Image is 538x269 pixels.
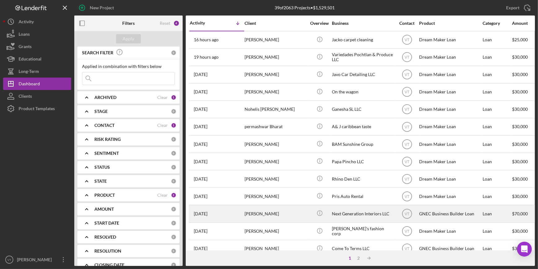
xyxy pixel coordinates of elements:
div: [PERSON_NAME]'s fashion corp [332,223,394,240]
div: Business [332,21,394,26]
div: [PERSON_NAME] [245,205,306,222]
button: Clients [3,90,71,102]
div: Clear [157,123,168,128]
div: 2 [171,192,176,198]
div: $30,000 [512,49,535,65]
text: VT [405,142,410,146]
button: Loans [3,28,71,40]
text: VT [405,73,410,77]
b: STATUS [94,165,110,170]
div: Loan [483,66,511,83]
div: Loans [19,28,30,42]
time: 2025-08-26 17:39 [194,124,207,129]
div: [PERSON_NAME] [245,84,306,100]
text: VT [405,90,410,94]
div: $30,000 [512,84,535,100]
button: New Project [74,2,120,14]
div: Dashboard [19,78,40,92]
text: VT [405,177,410,181]
b: ARCHIVED [94,95,116,100]
div: 2 [354,256,363,261]
b: RISK RATING [94,137,121,142]
div: On the wagon [332,84,394,100]
div: GNEC Business Builder Loan [419,205,481,222]
button: VT[PERSON_NAME] [3,253,71,266]
div: Loan [483,171,511,187]
b: STAGE [94,109,108,114]
div: $30,001 [512,240,535,257]
div: Educational [19,53,41,67]
time: 2025-08-21 20:48 [194,211,207,216]
div: $30,000 [512,66,535,83]
div: Dream Maker Loan [419,188,481,204]
div: Amount [512,21,535,26]
div: [PERSON_NAME] [245,66,306,83]
div: 0 [171,262,176,268]
div: $30,000 [512,171,535,187]
text: VT [405,55,410,60]
time: 2025-08-25 03:53 [194,194,207,199]
div: Dream Maker Loan [419,66,481,83]
div: $30,000 [512,119,535,135]
div: Grants [19,40,32,54]
time: 2025-08-27 22:25 [194,37,219,42]
div: [PERSON_NAME] [245,188,306,204]
div: Dream Maker Loan [419,49,481,65]
div: 4 [173,20,180,26]
div: Loan [483,119,511,135]
div: Clear [157,193,168,198]
text: VT [405,212,410,216]
text: VT [405,247,410,251]
text: VT [7,258,11,262]
time: 2025-08-26 22:33 [194,89,207,94]
div: 0 [171,178,176,184]
b: Filters [122,21,135,26]
time: 2025-08-27 02:28 [194,72,207,77]
text: VT [405,194,410,199]
b: CLOSING DATE [94,262,124,267]
div: Loan [483,136,511,152]
text: VT [405,38,410,42]
div: Loan [483,188,511,204]
time: 2025-08-26 21:04 [194,107,207,112]
div: Rhino Den LLC [332,171,394,187]
b: AMOUNT [94,207,114,212]
div: permashwar Bharat [245,119,306,135]
button: Apply [116,34,141,43]
time: 2025-08-26 01:18 [194,142,207,147]
div: Loan [483,101,511,118]
div: Dream Maker Loan [419,101,481,118]
div: Next Generation Interiors LLC [332,205,394,222]
div: 0 [171,220,176,226]
text: VT [405,159,410,164]
div: Ganesha SL LLC [332,101,394,118]
div: $30,000 [512,188,535,204]
div: A& J caribbean taste [332,119,394,135]
div: 1 [171,95,176,100]
div: 0 [171,234,176,240]
div: Product [419,21,481,26]
button: Export [500,2,535,14]
time: 2025-08-25 16:56 [194,159,207,164]
div: Dream Maker Loan [419,153,481,170]
button: Long-Term [3,65,71,78]
div: Activity [19,16,34,29]
a: Product Templates [3,102,71,115]
button: Educational [3,53,71,65]
time: 2025-08-20 18:27 [194,229,207,234]
time: 2025-08-25 15:37 [194,177,207,182]
div: Applied in combination with filters below [82,64,175,69]
div: Loan [483,205,511,222]
button: Grants [3,40,71,53]
div: 0 [171,50,176,56]
a: Activity [3,16,71,28]
div: 0 [171,109,176,114]
div: 1 [171,123,176,128]
button: Dashboard [3,78,71,90]
b: STATE [94,179,107,184]
div: Dream Maker Loan [419,223,481,240]
div: $25,000 [512,32,535,48]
